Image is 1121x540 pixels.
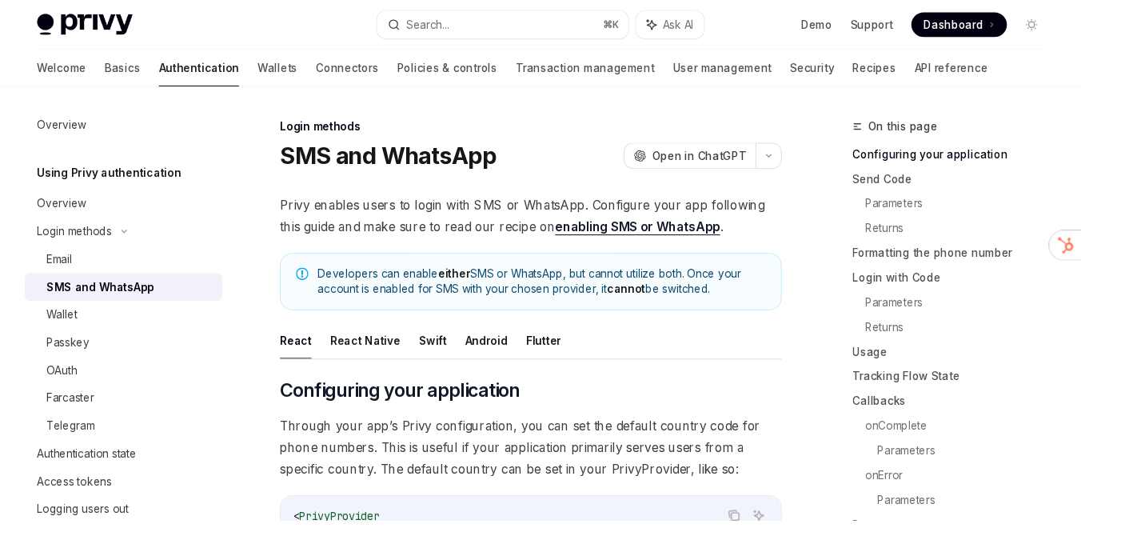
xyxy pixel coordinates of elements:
a: Tracking Flow State [884,378,1095,403]
a: Authentication state [26,456,230,485]
span: Ask AI [687,18,719,34]
div: SMS and WhatsApp [48,288,160,307]
span: On this page [900,122,972,141]
button: Android [482,334,526,372]
a: Policies & controls [412,51,516,90]
strong: either [454,277,488,290]
a: Access tokens [26,485,230,514]
button: Flutter [545,334,582,372]
strong: cannot [629,293,669,306]
div: Telegram [48,432,98,451]
span: Configuring your application [290,392,539,418]
a: Callbacks [884,403,1095,429]
button: Search...⌘K [391,11,652,40]
a: Configuring your application [884,147,1095,173]
button: React [290,334,323,372]
a: Parameters [897,301,1095,326]
svg: Note [307,278,320,290]
div: Overview [38,120,90,139]
a: API reference [948,51,1024,90]
button: Ask AI [660,11,730,40]
a: Farcaster [26,398,230,427]
div: Email [48,259,74,278]
a: SMS and WhatsApp [26,283,230,312]
h1: SMS and WhatsApp [290,147,514,176]
span: Developers can enable SMS or WhatsApp, but cannot utilize both. Once your account is enabled for ... [329,276,794,308]
span: Dashboard [958,18,1019,34]
a: Email [26,254,230,283]
div: Overview [38,202,90,221]
a: Connectors [328,51,393,90]
a: Usage [884,352,1095,378]
div: Logging users out [38,518,134,538]
a: Overview [26,115,230,144]
div: Access tokens [38,490,116,509]
a: Parameters [910,506,1095,531]
img: light logo [38,14,138,37]
a: Support [882,18,926,34]
a: onError [897,480,1095,506]
button: React Native [342,334,415,372]
a: Passkey [26,341,230,370]
h5: Using Privy authentication [38,170,188,189]
span: ⌘ K [625,19,642,32]
a: Transaction management [535,51,679,90]
a: Returns [897,224,1095,250]
a: Recipes [884,51,929,90]
a: Welcome [38,51,90,90]
a: Returns [897,326,1095,352]
a: Overview [26,197,230,226]
div: Login methods [290,123,811,139]
div: Farcaster [48,403,98,422]
div: Passkey [48,346,93,365]
a: Parameters [897,198,1095,224]
a: Formatting the phone number [884,250,1095,275]
div: Login methods [38,230,116,250]
a: Login with Code [884,275,1095,301]
a: onComplete [897,429,1095,454]
button: Swift [434,334,463,372]
a: Basics [109,51,146,90]
a: Telegram [26,427,230,456]
span: Privy enables users to login with SMS or WhatsApp. Configure your app following this guide and ma... [290,202,811,246]
a: Authentication [165,51,248,90]
div: OAuth [48,374,80,394]
a: Parameters [910,454,1095,480]
button: Open in ChatGPT [647,148,784,175]
div: Search... [421,16,466,35]
a: User management [698,51,800,90]
a: Wallet [26,312,230,341]
a: OAuth [26,370,230,398]
a: Wallets [267,51,309,90]
a: Dashboard [945,13,1044,38]
a: Demo [831,18,863,34]
a: Security [820,51,865,90]
button: Toggle dark mode [1057,13,1083,38]
div: Wallet [48,317,80,336]
a: Send Code [884,173,1095,198]
a: enabling SMS or WhatsApp [576,227,747,244]
div: Authentication state [38,461,142,480]
span: Open in ChatGPT [676,154,774,170]
span: Through your app’s Privy configuration, you can set the default country code for phone numbers. T... [290,430,811,498]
